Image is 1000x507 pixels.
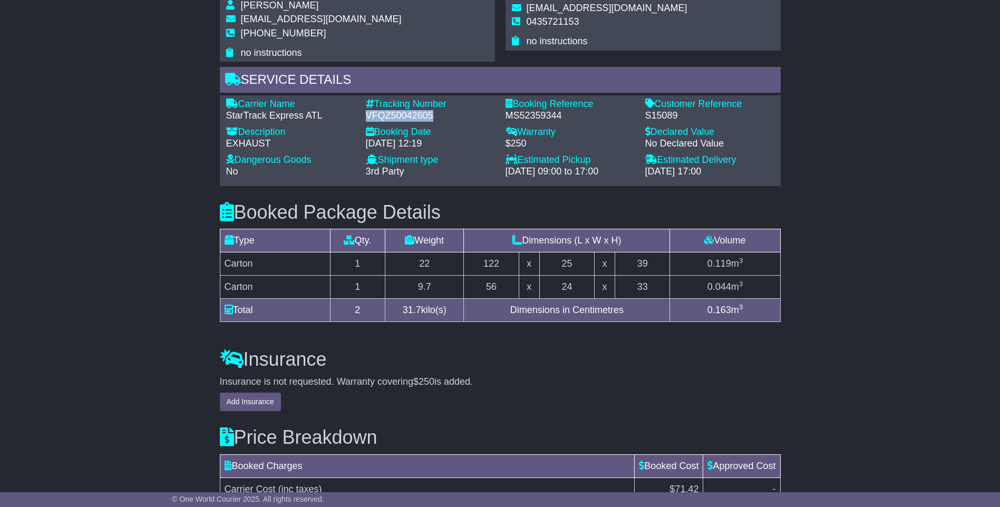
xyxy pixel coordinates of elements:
[539,252,595,276] td: 25
[385,276,464,299] td: 9.7
[226,166,238,177] span: No
[366,166,404,177] span: 3rd Party
[527,16,579,27] span: 0435721153
[739,280,743,288] sup: 3
[241,14,402,24] span: [EMAIL_ADDRESS][DOMAIN_NAME]
[330,252,385,276] td: 1
[615,252,670,276] td: 39
[519,276,539,299] td: x
[366,110,495,122] div: VFQZ50042605
[539,276,595,299] td: 24
[220,393,281,411] button: Add Insurance
[220,252,330,276] td: Carton
[385,252,464,276] td: 22
[241,47,302,58] span: no instructions
[403,305,421,315] span: 31.7
[330,276,385,299] td: 1
[595,276,615,299] td: x
[241,28,326,38] span: [PHONE_NUMBER]
[506,154,635,166] div: Estimated Pickup
[220,276,330,299] td: Carton
[645,154,774,166] div: Estimated Delivery
[669,484,698,494] span: $71.42
[278,484,322,494] span: (inc taxes)
[506,99,635,110] div: Booking Reference
[595,252,615,276] td: x
[330,229,385,252] td: Qty.
[366,154,495,166] div: Shipment type
[413,376,434,387] span: $250
[220,454,635,477] td: Booked Charges
[645,166,774,178] div: [DATE] 17:00
[464,299,670,322] td: Dimensions in Centimetres
[220,229,330,252] td: Type
[670,229,780,252] td: Volume
[707,258,731,269] span: 0.119
[226,110,355,122] div: StarTrack Express ATL
[645,99,774,110] div: Customer Reference
[506,126,635,138] div: Warranty
[226,138,355,150] div: EXHAUST
[366,126,495,138] div: Booking Date
[635,454,703,477] td: Booked Cost
[172,495,324,503] span: © One World Courier 2025. All rights reserved.
[385,299,464,322] td: kilo(s)
[464,229,670,252] td: Dimensions (L x W x H)
[773,484,776,494] span: -
[506,166,635,178] div: [DATE] 09:00 to 17:00
[464,276,519,299] td: 56
[645,138,774,150] div: No Declared Value
[527,3,687,13] span: [EMAIL_ADDRESS][DOMAIN_NAME]
[366,99,495,110] div: Tracking Number
[703,454,780,477] td: Approved Cost
[464,252,519,276] td: 122
[707,281,731,292] span: 0.044
[330,299,385,322] td: 2
[670,276,780,299] td: m
[739,303,743,311] sup: 3
[645,110,774,122] div: S15089
[506,138,635,150] div: $250
[226,99,355,110] div: Carrier Name
[670,299,780,322] td: m
[220,67,781,95] div: Service Details
[707,305,731,315] span: 0.163
[615,276,670,299] td: 33
[220,349,781,370] h3: Insurance
[220,202,781,223] h3: Booked Package Details
[226,126,355,138] div: Description
[220,427,781,448] h3: Price Breakdown
[739,257,743,265] sup: 3
[220,299,330,322] td: Total
[226,154,355,166] div: Dangerous Goods
[670,252,780,276] td: m
[225,484,276,494] span: Carrier Cost
[366,138,495,150] div: [DATE] 12:19
[519,252,539,276] td: x
[506,110,635,122] div: MS52359344
[385,229,464,252] td: Weight
[645,126,774,138] div: Declared Value
[527,36,588,46] span: no instructions
[220,376,781,388] div: Insurance is not requested. Warranty covering is added.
